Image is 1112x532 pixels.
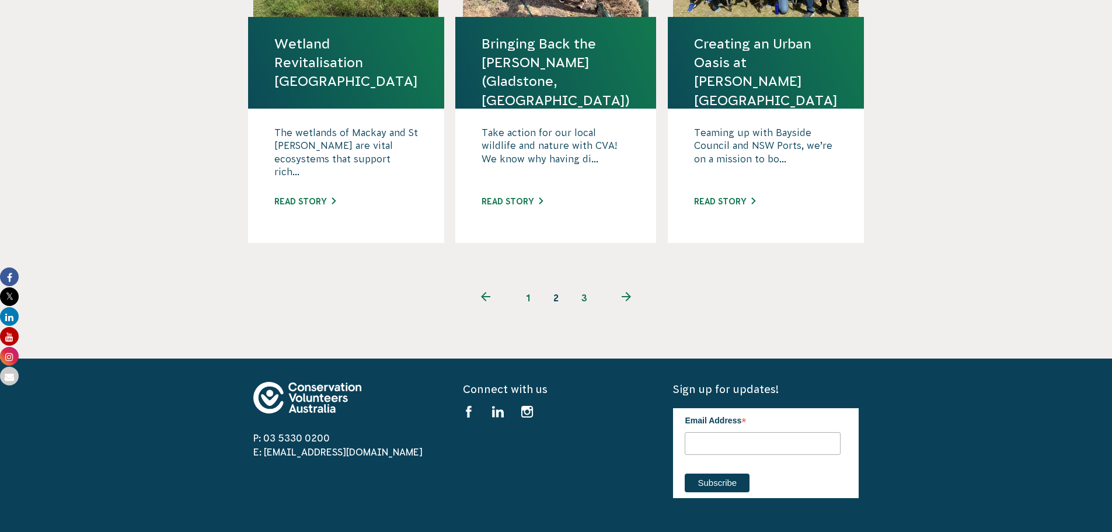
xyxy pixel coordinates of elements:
a: Read story [482,197,543,206]
label: Email Address [685,408,841,430]
a: 1 [514,284,542,312]
p: Teaming up with Bayside Council and NSW Ports, we’re on a mission to bo... [694,126,838,185]
a: Bringing Back the [PERSON_NAME] (Gladstone, [GEOGRAPHIC_DATA]) [482,34,630,110]
ul: Pagination [458,284,655,312]
a: 3 [570,284,598,312]
input: Subscribe [685,474,750,492]
p: Take action for our local wildlife and nature with CVA! We know why having di... [482,126,630,185]
a: P: 03 5330 0200 [253,433,330,443]
a: Previous page [458,284,514,312]
img: logo-footer.svg [253,382,361,413]
p: The wetlands of Mackay and St [PERSON_NAME] are vital ecosystems that support rich... [274,126,418,185]
a: Next page [598,284,655,312]
a: Read story [274,197,336,206]
a: Read story [694,197,755,206]
span: 2 [542,284,570,312]
a: Creating an Urban Oasis at [PERSON_NAME][GEOGRAPHIC_DATA] [694,34,838,110]
a: Wetland Revitalisation [GEOGRAPHIC_DATA] [274,34,418,91]
h5: Connect with us [463,382,649,397]
h5: Sign up for updates! [673,382,859,397]
a: E: [EMAIL_ADDRESS][DOMAIN_NAME] [253,447,423,457]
